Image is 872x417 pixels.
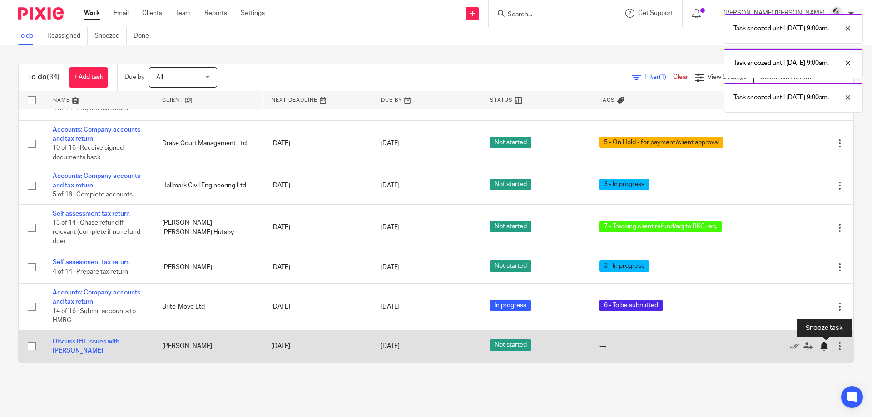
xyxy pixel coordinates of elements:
a: Accounts: Company accounts and tax return [53,289,140,305]
span: 6 - To be submitted [599,300,663,311]
a: + Add task [69,67,108,88]
p: Task snoozed until [DATE] 9:00am. [733,59,829,68]
span: 10 of 16 · Receive signed documents back [53,145,124,161]
span: 13 of 14 · Chase refund if relevant (complete if no refund due) [53,220,140,245]
span: 14 of 16 · Submit accounts to HMRC [53,308,136,324]
a: Work [84,9,100,18]
h1: To do [28,73,59,82]
span: [DATE] [381,225,400,231]
a: Accounts: Company accounts and tax return [53,127,140,142]
a: Discuss IHT issues with [PERSON_NAME] [53,339,119,354]
span: [DATE] [381,343,400,349]
a: Done [134,27,156,45]
span: 3 - In progress [599,260,649,272]
td: Brite-Move Ltd [153,284,263,330]
span: Not started [490,137,531,148]
img: Mass_2025.jpg [829,6,844,21]
span: Not started [490,339,531,351]
td: [PERSON_NAME] [PERSON_NAME] Hutsby [153,204,263,251]
a: Reassigned [47,27,88,45]
td: [DATE] [262,251,372,283]
a: Team [176,9,191,18]
a: Mark as done [790,342,803,351]
span: [DATE] [381,182,400,189]
span: 4 of 14 · Prepare tax return [53,269,128,275]
a: Clients [142,9,162,18]
span: Not started [490,260,531,272]
a: Accounts: Company accounts and tax return [53,173,140,188]
span: In progress [490,300,531,311]
p: Task snoozed until [DATE] 9:00am. [733,93,829,102]
span: [DATE] [381,140,400,147]
div: --- [599,342,735,351]
span: [DATE] [381,304,400,310]
a: Self assessment tax return [53,211,130,217]
a: Reports [204,9,227,18]
span: (34) [47,74,59,81]
span: All [156,74,163,81]
a: Snoozed [94,27,127,45]
a: To do [18,27,40,45]
span: 5 of 16 · Complete accounts [53,191,133,198]
a: Settings [241,9,265,18]
span: 3 - In progress [599,179,649,190]
span: [DATE] [381,264,400,270]
span: Not started [490,179,531,190]
span: 7 - Tracking client refund/adj to BKG req. [599,221,722,232]
td: [DATE] [262,167,372,204]
td: [DATE] [262,204,372,251]
span: 5 - On Hold - for payment/client approval [599,137,723,148]
img: Pixie [18,7,64,20]
td: Hallmark Civil Engineering Ltd [153,167,263,204]
a: Self assessment tax return [53,259,130,265]
p: Due by [124,73,144,82]
a: Email [114,9,129,18]
p: Task snoozed until [DATE] 9:00am. [733,24,829,33]
td: [PERSON_NAME] [153,251,263,283]
td: Drake Court Management Ltd [153,120,263,167]
td: [PERSON_NAME] [153,330,263,362]
td: [DATE] [262,284,372,330]
td: [DATE] [262,120,372,167]
span: Not started [490,221,531,232]
td: [DATE] [262,330,372,362]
